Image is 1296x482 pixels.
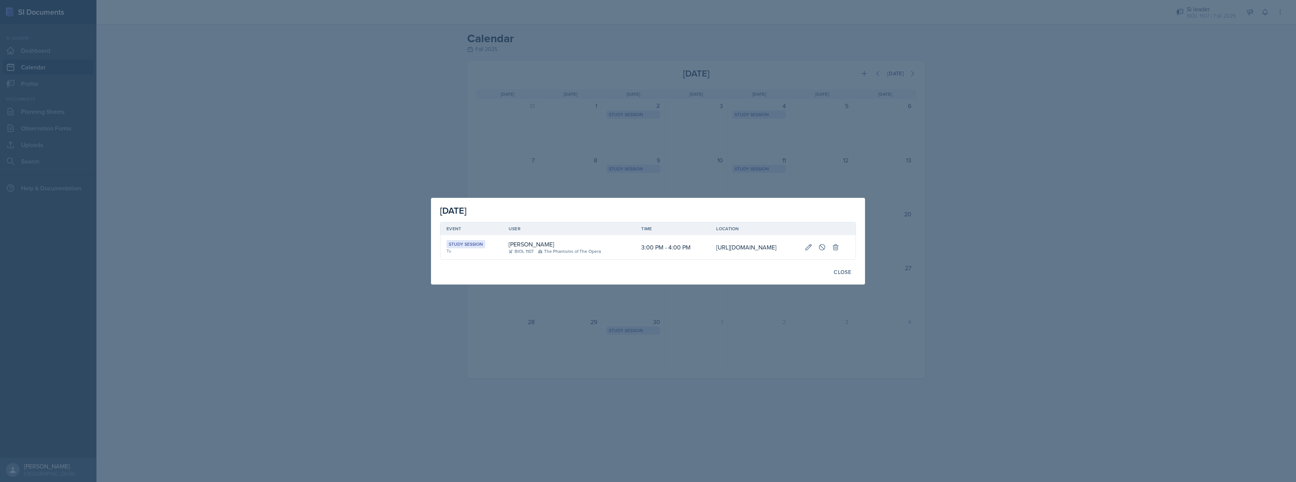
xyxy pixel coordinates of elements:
td: [URL][DOMAIN_NAME] [710,235,798,259]
div: Tu [446,248,497,254]
div: BIOL 1107 [509,248,533,255]
th: Event [440,222,503,235]
td: 3:00 PM - 4:00 PM [635,235,710,259]
th: Location [710,222,798,235]
div: Study Session [446,240,485,248]
div: [DATE] [440,204,856,217]
button: Close [829,266,856,278]
th: Time [635,222,710,235]
div: The Phantoms of The Opera [538,248,601,255]
div: Close [834,269,851,275]
th: User [503,222,636,235]
div: [PERSON_NAME] [509,240,554,249]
